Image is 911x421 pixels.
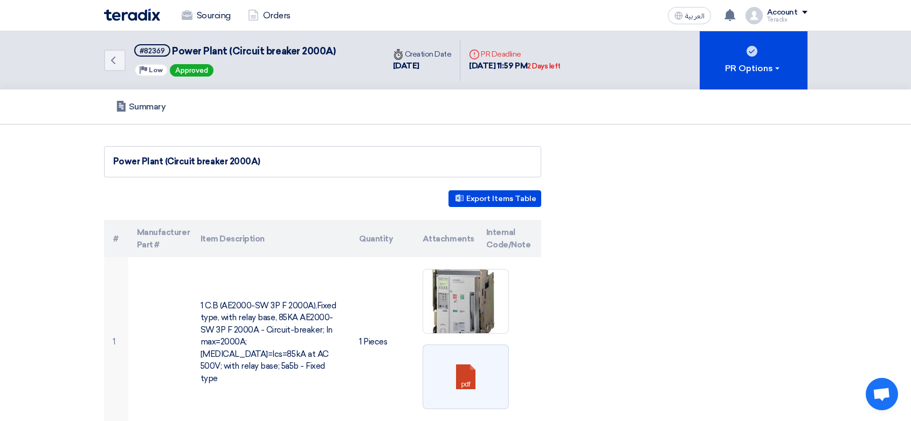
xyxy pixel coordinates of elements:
div: PR Options [725,62,782,75]
a: WorldsuperAEACByl_1758452115279.pdf [423,345,509,410]
button: PR Options [700,31,808,89]
img: profile_test.png [746,7,763,24]
img: _1758452018946.jpeg [423,259,508,344]
a: Summary [104,89,178,124]
div: [DATE] [393,60,452,72]
span: Power Plant (Circuit breaker 2000A) [172,45,335,57]
button: العربية [668,7,711,24]
img: Teradix logo [104,9,160,21]
div: Account [767,8,798,17]
div: PR Deadline [469,49,561,60]
span: العربية [685,12,705,20]
div: #82369 [140,47,165,54]
h5: Summary [116,101,166,112]
th: # [104,220,128,257]
div: Teradix [767,17,808,23]
span: Approved [175,66,208,74]
th: Item Description [192,220,350,257]
th: Internal Code/Note [478,220,541,257]
th: Quantity [350,220,414,257]
div: Power Plant (Circuit breaker 2000A) [113,155,532,168]
button: Export Items Table [448,190,541,207]
a: Orders [239,4,299,27]
div: 2 Days left [527,61,561,72]
th: Manufacturer Part # [128,220,192,257]
div: Creation Date [393,49,452,60]
div: [DATE] 11:59 PM [469,60,561,72]
th: Attachments [414,220,478,257]
div: Open chat [866,378,898,410]
a: Sourcing [173,4,239,27]
span: Low [149,66,163,74]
